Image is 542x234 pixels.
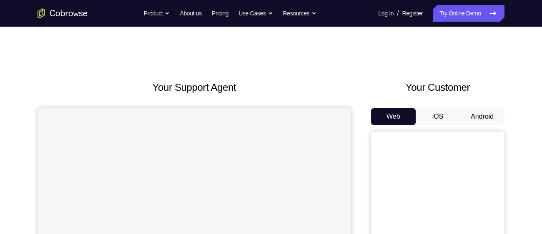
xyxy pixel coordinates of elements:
a: Pricing [212,5,228,22]
h2: Your Customer [371,80,504,95]
button: iOS [416,108,460,125]
a: About us [180,5,201,22]
button: Resources [283,5,317,22]
a: Register [402,5,423,22]
h2: Your Support Agent [38,80,351,95]
button: Web [371,108,416,125]
a: Go to the home page [38,8,88,18]
a: Try Online Demo [433,5,504,22]
span: / [397,8,399,18]
button: Use Cases [238,5,273,22]
a: Log In [378,5,394,22]
button: Product [144,5,170,22]
button: Android [460,108,504,125]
